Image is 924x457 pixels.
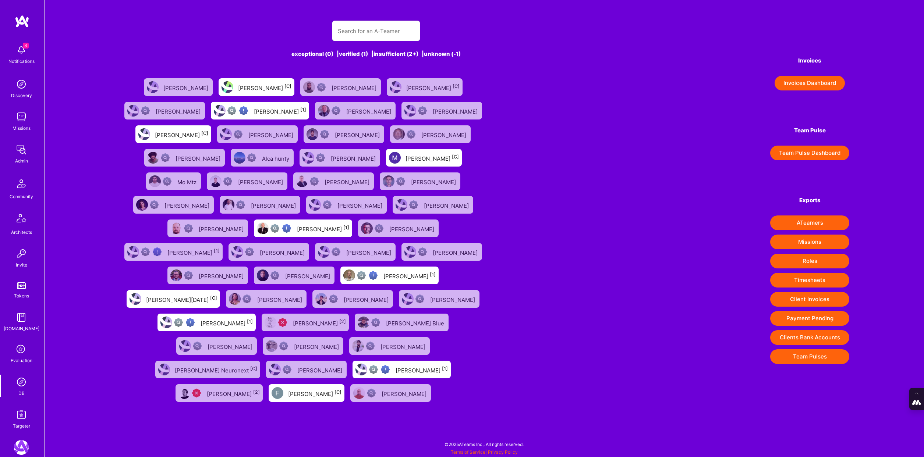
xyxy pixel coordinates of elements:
[247,319,253,324] sup: [1]
[433,247,479,257] div: [PERSON_NAME]
[127,105,139,117] img: User Avatar
[770,146,849,160] button: Team Pulse Dashboard
[303,193,390,217] a: User AvatarNot Scrubbed[PERSON_NAME]
[270,271,279,280] img: Not Scrubbed
[141,75,216,99] a: User Avatar[PERSON_NAME]
[270,224,279,233] img: Not fully vetted
[352,311,452,334] a: User AvatarNot Scrubbed[PERSON_NAME] Blue
[352,340,364,352] img: User Avatar
[210,175,222,187] img: User Avatar
[355,217,442,240] a: User AvatarNot Scrubbed[PERSON_NAME]
[13,422,30,430] div: Targeter
[253,389,260,395] sup: [2]
[411,176,457,186] div: [PERSON_NAME]
[170,222,182,234] img: User Avatar
[228,146,297,169] a: User AvatarNot ScrubbedAlca hunty
[266,340,277,352] img: User Avatar
[155,311,259,334] a: User AvatarNot fully vettedHigh Potential User[PERSON_NAME][1]
[170,269,182,281] img: User Avatar
[119,50,633,58] div: exceptional (0) | verified (1) | insufficient (2+) | unknown (-1)
[430,294,477,304] div: [PERSON_NAME]
[338,22,414,40] input: Search for an A-Teamer
[358,317,369,328] img: User Avatar
[315,293,327,305] img: User Avatar
[309,287,396,311] a: User AvatarNot Scrubbed[PERSON_NAME]
[272,387,283,399] img: User Avatar
[770,273,849,288] button: Timesheets
[418,106,427,115] img: Not Scrubbed
[355,364,367,375] img: User Avatar
[14,375,29,389] img: Admin Search
[770,197,849,204] h4: Exports
[294,341,340,351] div: [PERSON_NAME]
[260,334,346,358] a: User AvatarNot Scrubbed[PERSON_NAME]
[339,319,346,324] sup: [2]
[156,106,202,115] div: [PERSON_NAME]
[303,81,315,93] img: User Avatar
[14,292,29,300] div: Tokens
[346,334,433,358] a: User AvatarNot Scrubbed[PERSON_NAME]
[323,200,332,209] img: Not Scrubbed
[14,77,29,92] img: discovery
[297,146,383,169] a: User AvatarNot Scrubbed[PERSON_NAME]
[384,75,465,99] a: User Avatar[PERSON_NAME][C]
[227,106,236,115] img: Not fully vetted
[396,199,407,211] img: User Avatar
[312,99,399,122] a: User AvatarNot Scrubbed[PERSON_NAME]
[173,381,266,405] a: User AvatarUnqualified[PERSON_NAME][2]
[263,358,350,381] a: User AvatarNot Scrubbed[PERSON_NAME]
[770,349,849,364] button: Team Pulses
[259,311,352,334] a: User AvatarUnqualified[PERSON_NAME][2]
[149,175,161,187] img: User Avatar
[121,240,226,264] a: User AvatarNot fully vettedHigh Potential User[PERSON_NAME][1]
[223,177,232,186] img: Not Scrubbed
[229,293,241,305] img: User Avatar
[421,129,468,139] div: [PERSON_NAME]
[775,76,845,90] button: Invoices Dashboard
[288,388,341,398] div: [PERSON_NAME]
[236,200,245,209] img: Not Scrubbed
[317,83,326,92] img: Not Scrubbed
[335,129,381,139] div: [PERSON_NAME]
[13,211,30,228] img: Architects
[257,269,269,281] img: User Avatar
[266,381,347,405] a: User Avatar[PERSON_NAME][C]
[329,294,338,303] img: Not Scrubbed
[361,222,373,234] img: User Avatar
[14,440,29,455] img: A.Team: Leading A.Team's Marketing & DemandGen
[396,365,448,374] div: [PERSON_NAME]
[179,340,191,352] img: User Avatar
[11,228,32,236] div: Architects
[127,246,139,258] img: User Avatar
[204,169,290,193] a: User AvatarNot Scrubbed[PERSON_NAME]
[155,129,208,139] div: [PERSON_NAME]
[251,200,297,210] div: [PERSON_NAME]
[377,169,463,193] a: User AvatarNot Scrubbed[PERSON_NAME]
[13,124,31,132] div: Missions
[199,224,245,233] div: [PERSON_NAME]
[193,342,202,350] img: Not Scrubbed
[409,200,418,209] img: Not Scrubbed
[44,435,924,453] div: © 2025 ATeams Inc., All rights reserved.
[383,175,394,187] img: User Avatar
[262,153,291,163] div: Alca hunty
[161,153,170,162] img: Not Scrubbed
[302,152,314,164] img: User Avatar
[389,224,436,233] div: [PERSON_NAME]
[239,106,248,115] img: High Potential User
[147,81,159,93] img: User Avatar
[396,287,482,311] a: User AvatarNot Scrubbed[PERSON_NAME]
[344,294,390,304] div: [PERSON_NAME]
[199,271,245,280] div: [PERSON_NAME]
[396,177,405,186] img: Not Scrubbed
[210,295,217,301] sup: [C]
[146,294,217,304] div: [PERSON_NAME][DATE]
[343,269,355,281] img: User Avatar
[430,272,436,277] sup: [1]
[337,200,384,210] div: [PERSON_NAME]
[269,364,281,375] img: User Avatar
[402,293,414,305] img: User Avatar
[216,75,297,99] a: User Avatar[PERSON_NAME][C]
[369,365,378,374] img: Not fully vetted
[208,341,254,351] div: [PERSON_NAME]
